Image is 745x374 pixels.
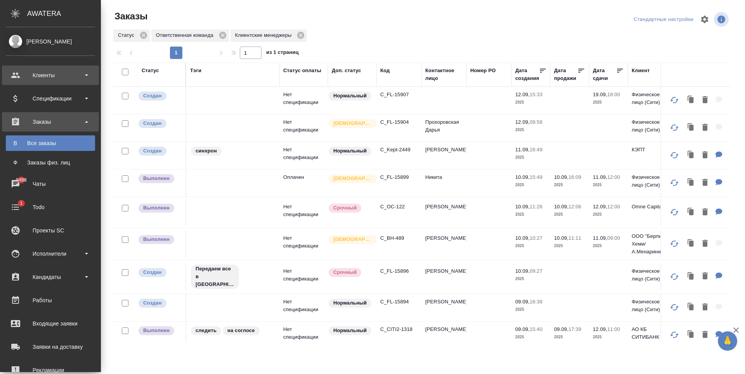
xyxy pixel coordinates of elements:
[515,174,530,180] p: 10.09,
[332,67,361,74] div: Доп. статус
[380,234,418,242] p: C_BH-489
[6,37,95,46] div: [PERSON_NAME]
[6,135,95,151] a: ВВсе заказы
[684,204,698,220] button: Клонировать
[684,175,698,191] button: Клонировать
[138,234,182,245] div: Выставляет ПМ после сдачи и проведения начислений. Последний этап для ПМа
[632,232,669,256] p: ООО "Берлин-Хеми/А.Менарини"
[515,119,530,125] p: 12.09,
[554,211,585,218] p: 2025
[143,235,170,243] p: Выполнен
[328,267,372,278] div: Выставляется автоматически, если на указанный объем услуг необходимо больше времени в стандартном...
[607,174,620,180] p: 12:00
[684,92,698,108] button: Клонировать
[279,294,328,321] td: Нет спецификации
[515,211,546,218] p: 2025
[333,204,357,212] p: Срочный
[665,118,684,137] button: Обновить
[279,114,328,142] td: Нет спецификации
[515,181,546,189] p: 2025
[279,87,328,114] td: Нет спецификации
[718,331,737,351] button: 🙏
[515,333,546,341] p: 2025
[143,204,170,212] p: Выполнен
[515,154,546,161] p: 2025
[6,225,95,236] div: Проекты SC
[6,116,95,128] div: Заказы
[380,67,390,74] div: Код
[328,91,372,101] div: Статус по умолчанию для стандартных заказов
[6,93,95,104] div: Спецификации
[593,326,607,332] p: 12.09,
[421,263,466,291] td: [PERSON_NAME]
[665,267,684,286] button: Обновить
[10,159,91,166] div: Заказы физ. лиц
[425,67,463,82] div: Контактное лицо
[6,248,95,260] div: Исполнители
[421,230,466,258] td: [PERSON_NAME]
[632,67,650,74] div: Клиент
[684,120,698,136] button: Клонировать
[6,69,95,81] div: Клиенты
[593,204,607,210] p: 12.09,
[665,146,684,164] button: Обновить
[421,142,466,169] td: [PERSON_NAME]
[515,92,530,97] p: 12.09,
[421,294,466,321] td: [PERSON_NAME]
[714,12,730,27] span: Посмотреть информацию
[279,322,328,349] td: Нет спецификации
[530,119,542,125] p: 09:58
[515,235,530,241] p: 10.09,
[6,178,95,190] div: Чаты
[333,92,367,100] p: Нормальный
[380,267,418,275] p: C_FL-15896
[607,204,620,210] p: 12:00
[6,341,95,353] div: Заявки на доставку
[328,146,372,156] div: Статус по умолчанию для стандартных заказов
[593,211,624,218] p: 2025
[190,264,275,290] div: Передаем все в сити
[138,91,182,101] div: Выставляется автоматически при создании заказа
[138,203,182,213] div: Выставляет ПМ после сдачи и проведения начислений. Последний этап для ПМа
[138,326,182,336] div: Выставляет ПМ после сдачи и проведения начислений. Последний этап для ПМа
[2,337,99,357] a: Заявки на доставку
[554,326,568,332] p: 09.09,
[196,327,217,334] p: следить
[684,268,698,284] button: Клонировать
[593,92,607,97] p: 19.09,
[279,199,328,226] td: Нет спецификации
[632,298,669,313] p: Физическое лицо (Сити)
[2,221,99,240] a: Проекты SC
[6,271,95,283] div: Кандидаты
[283,67,321,74] div: Статус оплаты
[380,203,418,211] p: C_OC-122
[593,99,624,106] p: 2025
[6,294,95,306] div: Работы
[530,235,542,241] p: 10:27
[684,300,698,315] button: Клонировать
[632,173,669,189] p: Физическое лицо (Сити)
[515,126,546,134] p: 2025
[380,173,418,181] p: C_FL-15899
[333,147,367,155] p: Нормальный
[190,326,275,336] div: следить, на соглосе
[333,299,367,307] p: Нормальный
[515,242,546,250] p: 2025
[143,147,162,155] p: Создан
[607,326,620,332] p: 11:00
[143,92,162,100] p: Создан
[632,118,669,134] p: Физическое лицо (Сити)
[698,300,712,315] button: Удалить
[568,326,581,332] p: 17:39
[554,174,568,180] p: 10.09,
[698,236,712,252] button: Удалить
[632,14,695,26] div: split button
[328,298,372,308] div: Статус по умолчанию для стандартных заказов
[721,333,734,349] span: 🙏
[698,327,712,343] button: Удалить
[156,31,216,39] p: Ответственная команда
[143,119,162,127] p: Создан
[665,91,684,109] button: Обновить
[333,268,357,276] p: Срочный
[380,146,418,154] p: C_Kept-2449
